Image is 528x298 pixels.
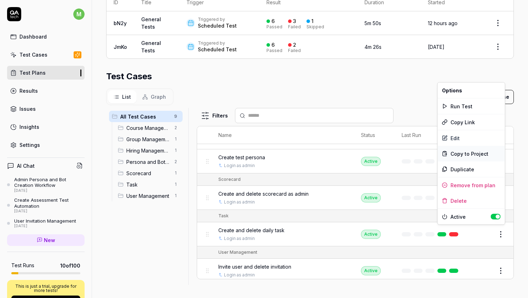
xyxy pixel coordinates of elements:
[438,130,505,146] a: Edit
[438,98,505,114] div: Run Test
[438,161,505,177] div: Duplicate
[438,177,505,193] div: Remove from plan
[438,193,505,208] div: Delete
[450,150,488,157] span: Copy to Project
[450,213,491,220] span: Active
[442,87,462,94] span: Options
[438,114,505,130] div: Copy Link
